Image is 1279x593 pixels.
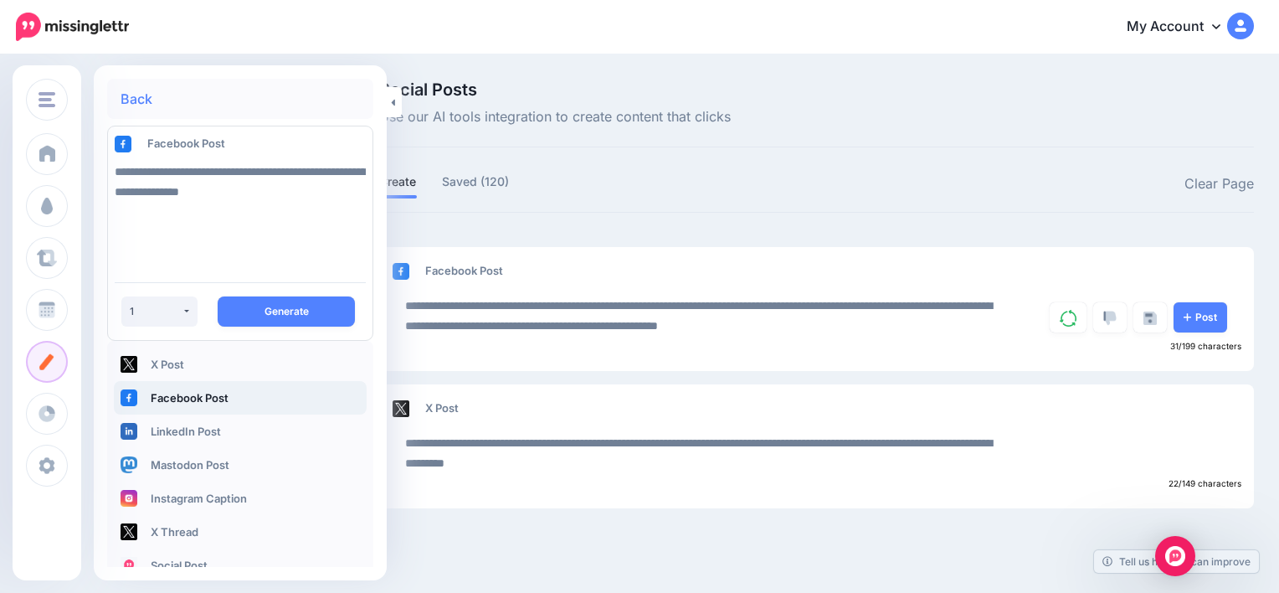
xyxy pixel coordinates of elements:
[39,92,55,107] img: menu.png
[16,13,129,41] img: Missinglettr
[1143,312,1157,325] img: save.png
[121,296,198,327] button: 1
[379,172,417,192] a: Create
[114,549,367,582] a: Social Post
[121,557,137,574] img: logo-square.png
[115,136,131,152] img: facebook-square.png
[121,490,137,507] img: instagram-square.png
[121,423,137,440] img: linkedin-square.png
[1174,302,1227,333] a: Post
[379,81,731,98] span: Social Posts
[114,515,367,549] a: X Thread
[1060,310,1076,327] img: sync-green.png
[114,348,367,381] a: X Post
[121,92,152,106] a: Back
[147,137,225,150] span: Facebook Post
[425,264,503,277] span: Facebook Post
[121,356,137,373] img: twitter-square.png
[114,482,367,515] a: Instagram Caption
[121,389,137,406] img: facebook-square.png
[425,401,459,415] span: X Post
[130,305,182,317] div: 1
[218,296,355,327] button: Generate
[1110,7,1254,48] a: My Account
[379,336,1254,358] div: 31/199 characters
[121,456,137,473] img: mastodon-square.png
[393,400,409,417] img: twitter-square.png
[114,381,367,415] a: Facebook Post
[1155,536,1195,576] div: Open Intercom Messenger
[1184,173,1254,195] a: Clear Page
[393,263,409,280] img: facebook-square.png
[1103,311,1117,326] img: thumbs-down-grey.png
[379,473,1254,495] div: 22/149 characters
[121,523,137,540] img: twitter-square.png
[379,106,731,128] span: Use our AI tools integration to create content that clicks
[1094,550,1259,573] a: Tell us how we can improve
[114,415,367,448] a: LinkedIn Post
[114,448,367,482] a: Mastodon Post
[442,172,510,192] a: Saved (120)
